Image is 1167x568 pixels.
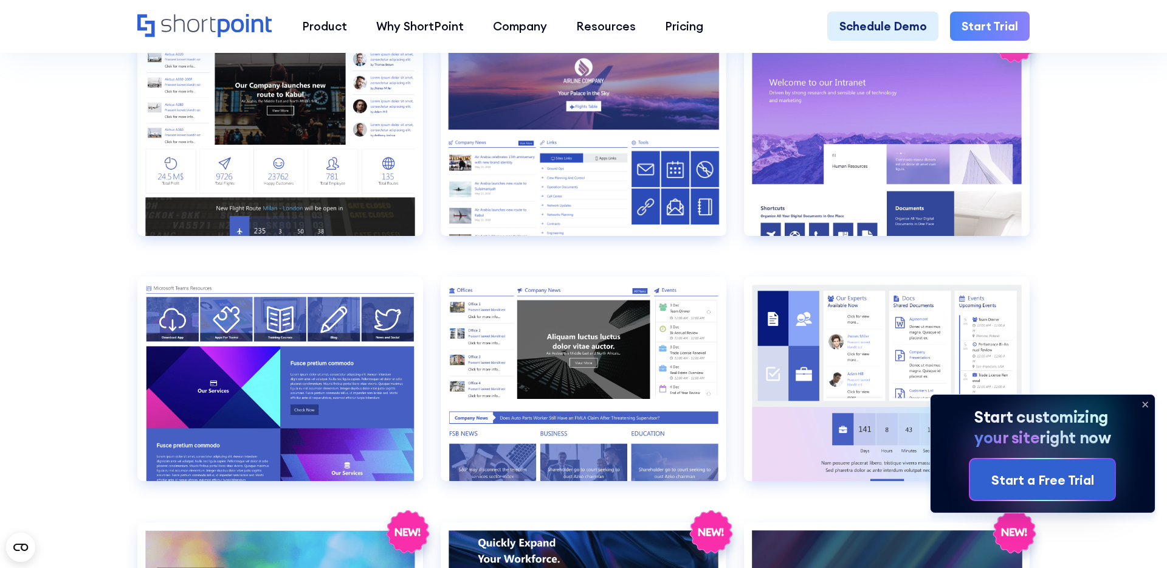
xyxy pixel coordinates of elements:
[137,32,423,259] a: Employees Directory 3
[744,32,1030,259] a: Enterprise 1
[493,18,547,35] div: Company
[744,277,1030,504] a: HR 3
[441,32,726,259] a: Employees Directory 4
[562,12,650,41] a: Resources
[137,14,273,40] a: Home
[478,12,562,41] a: Company
[137,277,423,504] a: HR 1
[950,12,1030,41] a: Start Trial
[441,277,726,504] a: HR 2
[665,18,703,35] div: Pricing
[970,459,1115,500] a: Start a Free Trial
[991,470,1094,490] div: Start a Free Trial
[376,18,464,35] div: Why ShortPoint
[302,18,347,35] div: Product
[287,12,362,41] a: Product
[576,18,636,35] div: Resources
[362,12,478,41] a: Why ShortPoint
[650,12,718,41] a: Pricing
[6,533,35,562] button: Open CMP widget
[827,12,938,41] a: Schedule Demo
